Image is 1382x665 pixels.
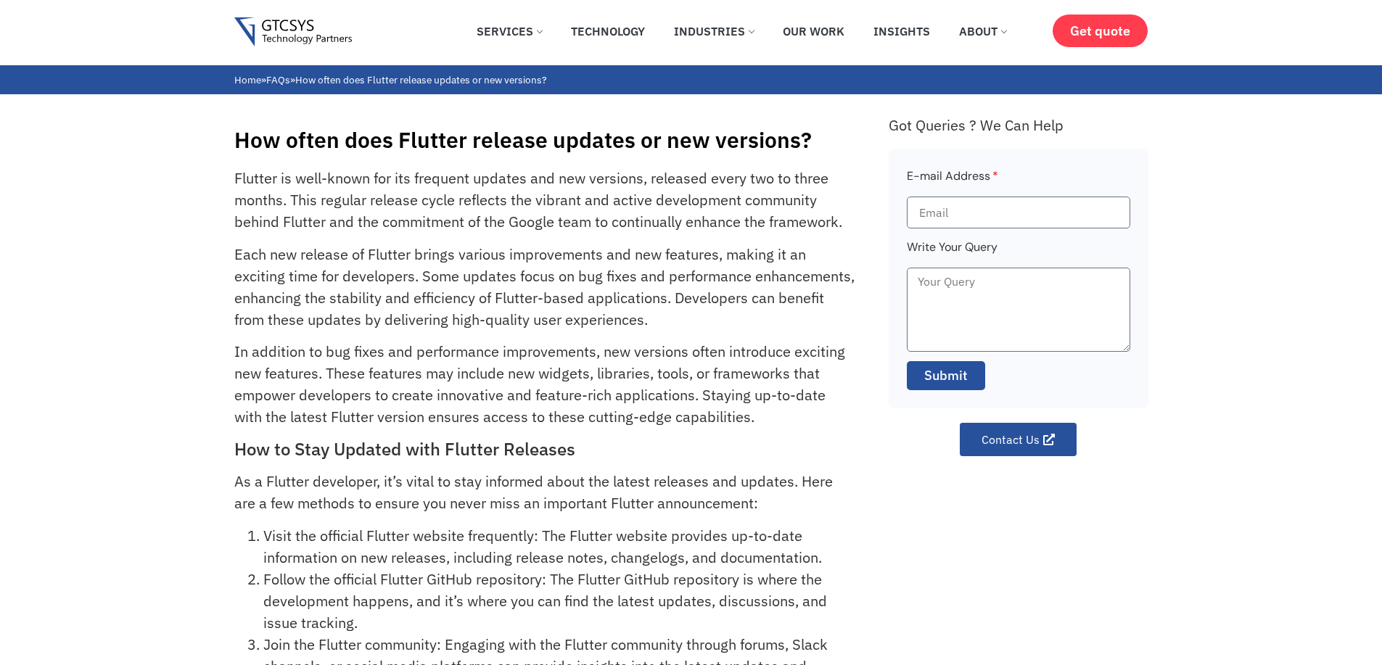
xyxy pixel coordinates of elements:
h2: How to Stay Updated with Flutter Releases [234,439,856,460]
p: Flutter is well-known for its frequent updates and new versions, released every two to three mont... [234,168,856,233]
span: Get quote [1070,23,1130,38]
h1: How often does Flutter release updates or new versions? [234,127,874,153]
span: Contact Us [982,434,1040,445]
p: As a Flutter developer, it’s vital to stay informed about the latest releases and updates. Here a... [234,471,856,514]
span: » » [234,73,546,86]
iframe: chat widget [1292,574,1382,643]
li: Follow the official Flutter GitHub repository: The Flutter GitHub repository is where the develop... [263,569,856,634]
a: FAQs [266,73,290,86]
div: Got Queries ? We Can Help [889,116,1148,134]
a: Our Work [772,15,855,47]
a: Insights [863,15,941,47]
span: How often does Flutter release updates or new versions? [295,73,546,86]
form: Faq Form [907,167,1130,400]
a: About [948,15,1017,47]
input: Email [907,197,1130,228]
a: Technology [560,15,656,47]
a: Home [234,73,261,86]
a: Industries [663,15,765,47]
li: Visit the official Flutter website frequently: The Flutter website provides up-to-date informatio... [263,525,856,569]
p: Each new release of Flutter brings various improvements and new features, making it an exciting t... [234,244,856,331]
a: Contact Us [960,423,1077,456]
img: Gtcsys logo [234,17,353,47]
p: In addition to bug fixes and performance improvements, new versions often introduce exciting new ... [234,341,856,428]
label: E-mail Address [907,167,998,197]
span: Submit [924,366,968,385]
a: Get quote [1053,15,1148,47]
label: Write Your Query [907,238,998,268]
button: Submit [907,361,985,390]
a: Services [466,15,553,47]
